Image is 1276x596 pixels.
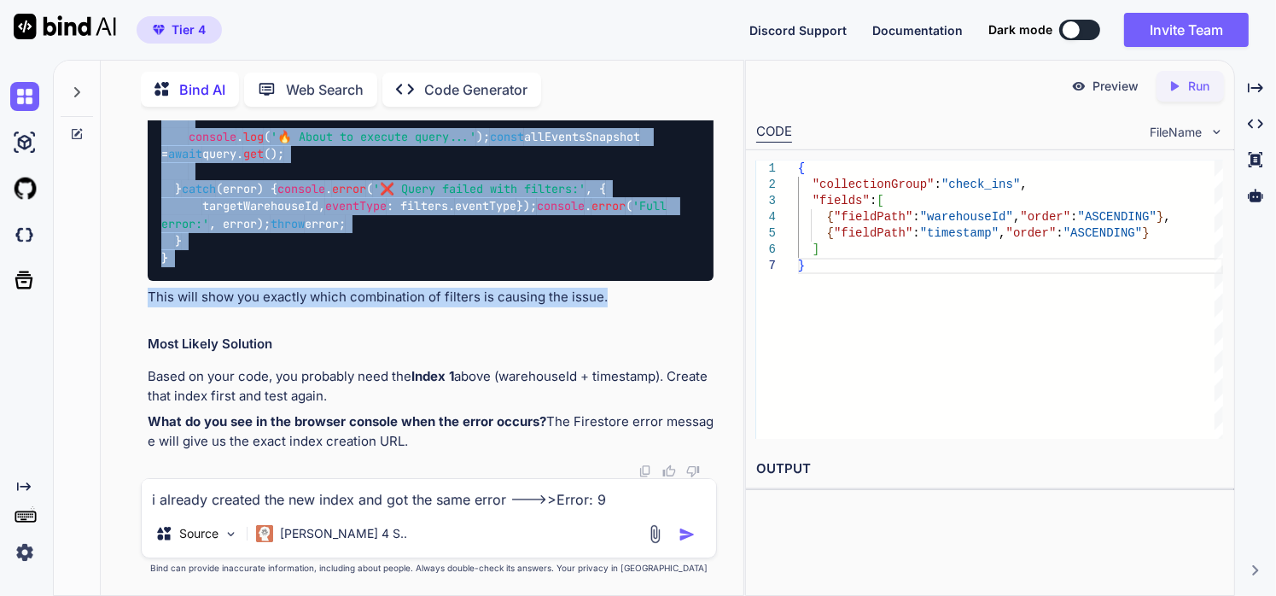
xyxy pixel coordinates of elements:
span: "ASCENDING" [1078,210,1157,224]
button: Documentation [872,21,963,39]
p: [PERSON_NAME] 4 S.. [280,525,407,542]
span: throw [271,216,305,231]
img: attachment [645,524,665,544]
img: settings [10,538,39,567]
h2: Most Likely Solution [148,335,714,354]
span: , [1014,210,1021,224]
span: : [913,226,920,240]
span: const [490,129,524,144]
span: : [1057,226,1063,240]
div: 1 [756,161,776,177]
span: } [1143,226,1150,240]
span: catch [182,181,216,196]
img: darkCloudIdeIcon [10,220,39,249]
span: : [870,194,877,207]
span: [ [877,194,884,207]
div: CODE [756,122,792,143]
span: await [168,146,202,161]
span: '🔥 About to execute query...' [271,129,476,144]
img: Pick Models [224,527,238,541]
div: 5 [756,225,776,242]
span: "order" [1021,210,1071,224]
p: The Firestore error message will give us the exact index creation URL. [148,412,714,451]
strong: Index 1 [411,368,454,384]
span: "timestamp" [920,226,999,240]
span: log [243,129,264,144]
span: { [798,161,805,175]
button: Invite Team [1124,13,1249,47]
span: Dark mode [988,21,1052,38]
button: premiumTier 4 [137,16,222,44]
p: Run [1189,78,1210,95]
p: Preview [1093,78,1139,95]
p: Web Search [286,79,364,100]
span: Discord Support [749,23,847,38]
img: premium [153,25,165,35]
span: "collectionGroup" [813,178,935,191]
code: ( ) { { . ( , { targetWarehouseId, : filters. , : fromDate?. (), : toDate?. () }); . ( ); allEven... [161,23,702,267]
span: console [189,129,236,144]
img: ai-studio [10,128,39,157]
img: dislike [686,465,700,478]
span: , [1021,178,1028,191]
span: FileName [1151,124,1203,141]
img: icon [679,526,696,543]
span: { [827,210,834,224]
img: chevron down [1209,125,1224,139]
button: Discord Support [749,21,847,39]
span: error [591,199,626,214]
span: eventType [325,199,387,214]
p: This will show you exactly which combination of filters is causing the issue. [148,288,714,307]
span: "order" [1006,226,1057,240]
span: } [798,259,805,272]
span: , [1164,210,1171,224]
span: eventType [455,199,516,214]
span: "ASCENDING" [1063,226,1142,240]
p: Source [179,525,218,542]
span: error [332,181,366,196]
span: Tier 4 [172,21,206,38]
span: : [1071,210,1078,224]
img: copy [638,465,652,478]
p: Based on your code, you probably need the above (warehouseId + timestamp). Create that index firs... [148,367,714,406]
div: 3 [756,193,776,209]
img: githubLight [10,174,39,203]
div: 7 [756,258,776,274]
span: 'Full error:' [161,199,673,231]
img: chat [10,82,39,111]
span: } [1157,210,1164,224]
span: Documentation [872,23,963,38]
div: 6 [756,242,776,258]
div: 4 [756,209,776,225]
span: console [277,181,325,196]
img: Claude 4 Sonnet [256,525,273,542]
span: console [537,199,585,214]
div: 2 [756,177,776,193]
p: Code Generator [424,79,527,100]
span: "fieldPath" [834,210,912,224]
span: : [935,178,941,191]
p: Bind AI [179,79,225,100]
span: : [913,210,920,224]
span: "fields" [813,194,870,207]
strong: What do you see in the browser console when the error occurs? [148,413,546,429]
span: "check_ins" [941,178,1020,191]
span: { [827,226,834,240]
img: like [662,465,676,478]
span: "warehouseId" [920,210,1013,224]
p: Bind can provide inaccurate information, including about people. Always double-check its answers.... [141,562,718,575]
img: Bind AI [14,14,116,39]
span: ] [813,242,819,256]
span: , [999,226,1006,240]
span: "fieldPath" [834,226,912,240]
h2: OUTPUT [746,449,1233,489]
span: '❌ Query failed with filters:' [373,181,586,196]
span: get [243,146,264,161]
img: preview [1071,79,1087,94]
